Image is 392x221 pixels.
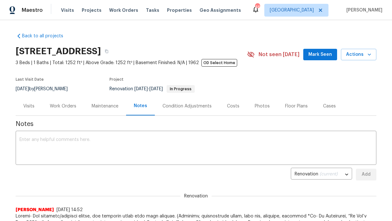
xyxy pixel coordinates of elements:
span: [DATE] [134,87,148,91]
span: Renovation [180,193,212,199]
button: Mark Seen [303,49,337,61]
span: Geo Assignments [200,7,241,13]
span: Mark Seen [308,51,332,59]
button: Actions [341,49,376,61]
div: Notes [134,103,147,109]
span: Visits [61,7,74,13]
span: In Progress [167,87,194,91]
span: - [134,87,163,91]
span: 3 Beds | 1 Baths | Total: 1252 ft² | Above Grade: 1252 ft² | Basement Finished: N/A | 1962 [16,60,247,66]
a: Back to all projects [16,33,77,39]
div: Work Orders [50,103,76,109]
div: Photos [255,103,270,109]
div: by [PERSON_NAME] [16,85,75,93]
span: [DATE] 14:52 [57,208,83,212]
div: Visits [23,103,34,109]
div: Condition Adjustments [162,103,212,109]
span: Last Visit Date [16,77,44,81]
span: [GEOGRAPHIC_DATA] [270,7,314,13]
div: Floor Plans [285,103,308,109]
span: Tasks [146,8,159,12]
span: Not seen [DATE] [259,51,299,58]
span: OD Select Home [201,59,237,67]
div: Renovation (current) [291,167,352,182]
span: [PERSON_NAME] [16,207,54,213]
span: Actions [346,51,371,59]
span: (current) [320,172,338,176]
button: Copy Address [101,46,112,57]
span: Projects [82,7,102,13]
div: Costs [227,103,239,109]
span: [DATE] [16,87,29,91]
span: [DATE] [149,87,163,91]
div: Maintenance [92,103,118,109]
span: Work Orders [109,7,138,13]
div: Cases [323,103,336,109]
span: Properties [167,7,192,13]
div: 46 [255,4,260,10]
span: Renovation [109,87,195,91]
span: [PERSON_NAME] [344,7,382,13]
span: Project [109,77,124,81]
h2: [STREET_ADDRESS] [16,48,101,55]
span: Maestro [22,7,43,13]
span: Notes [16,121,376,127]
